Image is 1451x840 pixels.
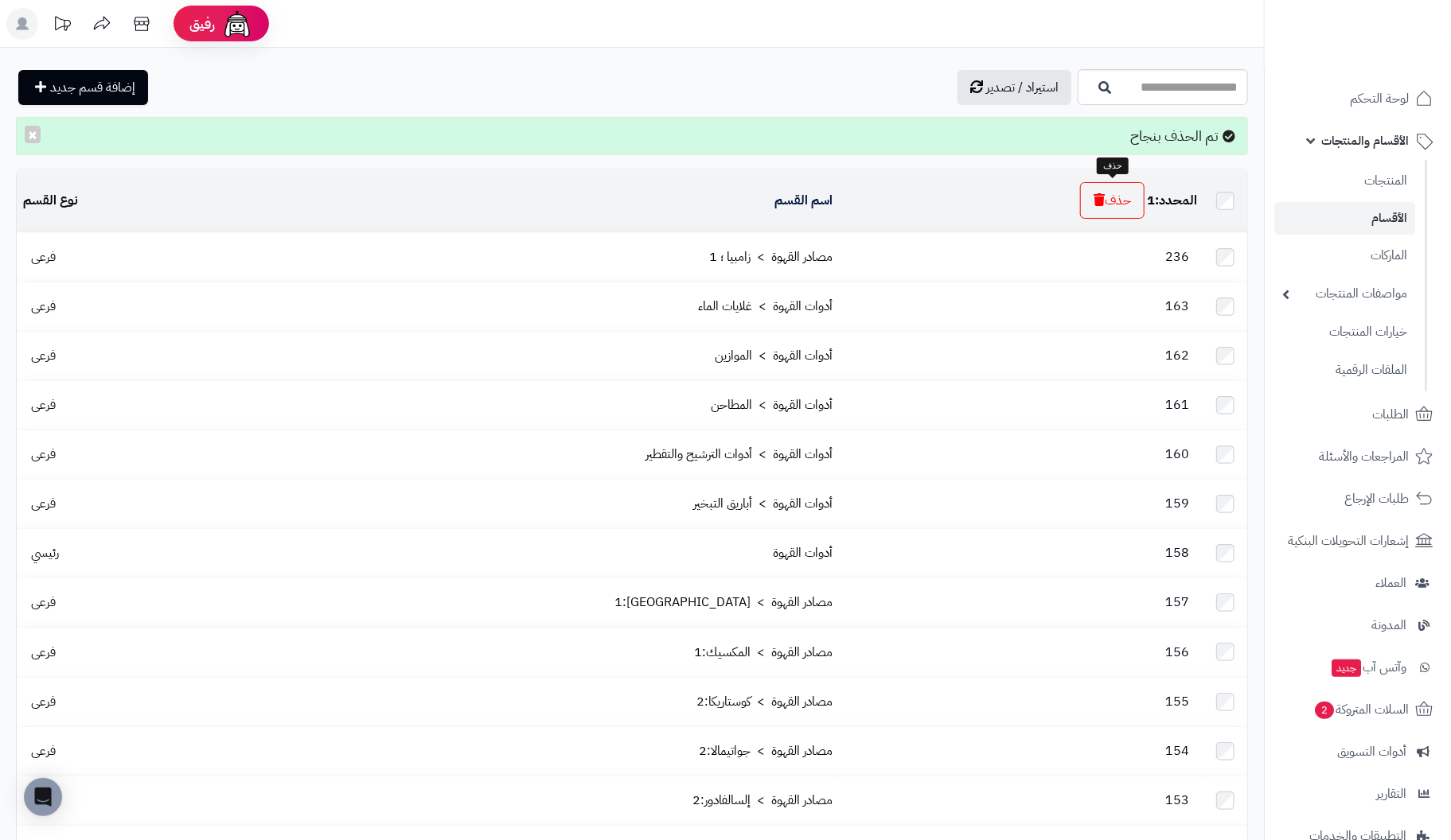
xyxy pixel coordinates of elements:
[23,297,64,316] span: فرعى
[986,78,1059,97] span: استيراد / تصدير
[23,247,64,266] span: فرعى
[1274,606,1441,644] a: المدونة
[23,346,64,365] span: فرعى
[1080,182,1145,219] button: حذف
[614,593,833,612] a: مصادر القهوة > [GEOGRAPHIC_DATA]:1
[1321,130,1409,152] span: الأقسام والمنتجات
[25,126,41,143] button: ×
[1157,593,1197,612] span: 157
[1157,395,1197,414] span: 161
[692,791,833,810] a: مصادر القهوة > إلسالفادور:2
[42,8,82,44] a: تحديثات المنصة
[1371,614,1406,636] span: المدونة
[1332,659,1361,677] span: جديد
[1330,656,1406,679] span: وآتس آب
[1157,247,1197,266] span: 236
[1376,783,1406,805] span: التقارير
[1274,202,1415,235] a: الأقسام
[17,170,203,232] td: نوع القسم
[23,791,64,810] span: فرعى
[773,543,833,562] a: أدوات القهوة
[1147,191,1155,210] span: 1
[958,70,1071,105] a: استيراد / تصدير
[1274,775,1441,813] a: التقارير
[23,395,64,414] span: فرعى
[1319,445,1409,468] span: المراجعات والأسئلة
[711,395,833,414] a: أدوات القهوة > المطاحن
[694,643,833,662] a: مصادر القهوة > المكسيك:1
[1288,530,1409,552] span: إشعارات التحويلات البنكية
[1157,543,1197,562] span: 158
[16,117,1248,155] div: تم الحذف بنجاح
[709,247,833,266] a: مصادر القهوة > زامبيا ؛ 1
[1157,791,1197,810] span: 153
[774,191,833,210] a: اسم القسم
[1097,157,1129,175] div: حذف
[1274,164,1415,198] a: المنتجات
[221,8,253,40] img: ai-face.png
[1147,192,1197,210] div: المحدد:
[1157,494,1197,513] span: 159
[1274,80,1441,118] a: لوحة التحكم
[23,741,64,760] span: فرعى
[1350,87,1409,110] span: لوحة التحكم
[1274,239,1415,273] a: الماركات
[23,543,67,562] span: رئيسي
[23,692,64,711] span: فرعى
[699,741,833,760] a: مصادر القهوة > جواتيمالا:2
[50,78,135,97] span: إضافة قسم جديد
[23,643,64,662] span: فرعى
[23,494,64,513] span: فرعى
[1274,277,1415,311] a: مواصفات المنتجات
[1157,445,1197,464] span: 160
[23,593,64,612] span: فرعى
[693,494,833,513] a: أدوات القهوة > أباريق التبخير
[1372,403,1409,426] span: الطلبات
[1157,346,1197,365] span: 162
[1157,643,1197,662] span: 156
[1274,564,1441,602] a: العملاء
[1274,480,1441,518] a: طلبات الإرجاع
[1344,488,1409,510] span: طلبات الإرجاع
[1157,692,1197,711] span: 155
[1274,315,1415,349] a: خيارات المنتجات
[715,346,833,365] a: أدوات القهوة > الموازين
[1274,437,1441,476] a: المراجعات والأسئلة
[18,70,148,105] a: إضافة قسم جديد
[1274,395,1441,434] a: الطلبات
[189,14,215,33] span: رفيق
[1343,12,1436,45] img: logo-2.png
[23,445,64,464] span: فرعى
[1274,353,1415,387] a: الملفات الرقمية
[696,692,833,711] a: مصادر القهوة > كوستاريكا:2
[1337,741,1406,763] span: أدوات التسويق
[698,297,833,316] a: أدوات القهوة > غلايات الماء
[1375,572,1406,594] span: العملاء
[1314,701,1335,720] span: 2
[1274,648,1441,686] a: وآتس آبجديد
[1274,733,1441,771] a: أدوات التسويق
[1157,741,1197,760] span: 154
[1313,698,1409,721] span: السلات المتروكة
[1274,522,1441,560] a: إشعارات التحويلات البنكية
[646,445,833,464] a: أدوات القهوة > أدوات الترشيح والتقطير
[1274,690,1441,729] a: السلات المتروكة2
[24,778,62,816] div: Open Intercom Messenger
[1157,297,1197,316] span: 163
